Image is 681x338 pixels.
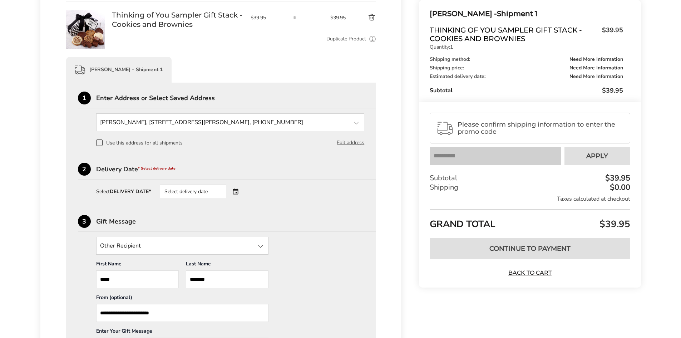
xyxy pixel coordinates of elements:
div: Shipping [430,183,630,192]
div: 3 [78,215,91,228]
button: Apply [564,147,630,165]
div: Shipping price: [430,65,623,70]
input: Last Name [186,270,268,288]
span: $39.95 [251,14,284,21]
button: Delete product [351,13,376,22]
strong: 1 [450,44,453,50]
span: Need More Information [569,74,623,79]
span: Need More Information [569,57,623,62]
a: Thinking of You Sampler Gift Stack - Cookies and Brownies [66,10,105,17]
div: First Name [96,260,179,270]
div: Shipping method: [430,57,623,62]
div: Estimated delivery date: [430,74,623,79]
span: Need More Information [569,65,623,70]
img: Thinking of You Sampler Gift Stack - Cookies and Brownies [66,10,105,49]
div: Select delivery date [160,185,226,199]
span: [PERSON_NAME] - [430,9,497,18]
a: Back to Cart [505,269,555,277]
input: State [96,113,365,131]
div: [PERSON_NAME] - Shipment 1 [66,57,172,83]
div: Subtotal [430,173,630,183]
a: Thinking of You Sampler Gift Stack - Cookies and Brownies$39.95 [430,26,623,43]
span: $39.95 [598,26,623,41]
span: $39.95 [330,14,351,21]
span: $39.95 [602,86,623,95]
div: Enter Address or Select Saved Address [96,95,376,101]
input: State [96,237,268,255]
div: GRAND TOTAL [430,209,630,232]
button: Continue to Payment [430,238,630,259]
label: Use this address for all shipments [96,139,183,146]
div: Gift Message [96,218,376,225]
button: Edit address [337,139,364,147]
div: Enter Your Gift Message [96,328,268,338]
div: 1 [78,92,91,104]
div: Taxes calculated at checkout [430,195,630,203]
div: Subtotal [430,86,623,95]
span: Apply [586,153,608,159]
input: First Name [96,270,179,288]
input: From [96,304,268,322]
span: Please confirm shipping information to enter the promo code [458,121,623,135]
input: Quantity input [287,10,302,25]
div: From (optional) [96,294,268,304]
strong: DELIVERY DATE* [110,188,151,195]
a: Thinking of You Sampler Gift Stack - Cookies and Brownies [112,10,243,29]
div: 2 [78,163,91,176]
span: $39.95 [598,218,630,230]
div: Select [96,189,151,194]
a: Duplicate Product [326,35,366,43]
div: Shipment 1 [430,8,623,20]
p: Quantity: [430,45,623,50]
div: Delivery Date [96,166,376,172]
span: * Select delivery date [138,166,176,171]
div: $39.95 [603,174,630,182]
div: $0.00 [608,183,630,191]
div: Last Name [186,260,268,270]
span: Thinking of You Sampler Gift Stack - Cookies and Brownies [430,26,598,43]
